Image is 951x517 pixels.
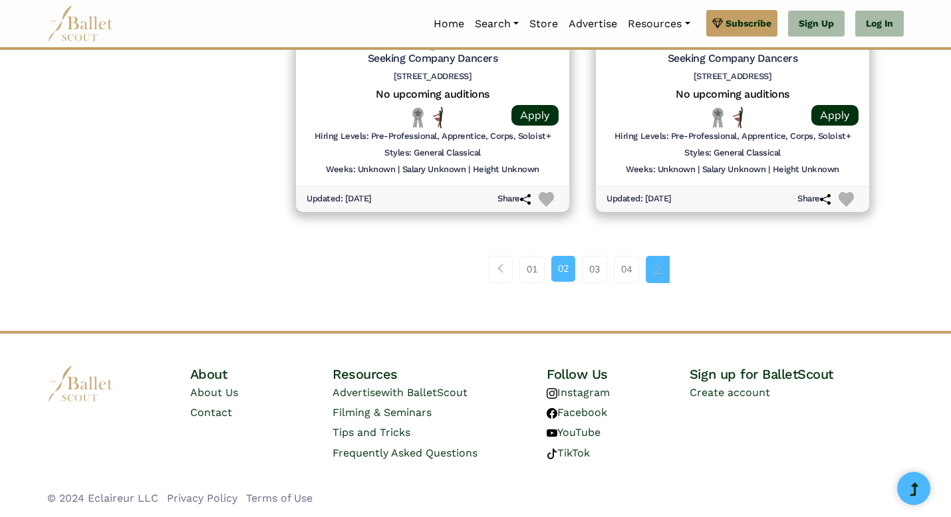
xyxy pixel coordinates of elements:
img: All [433,107,443,128]
h6: Share [797,193,831,205]
h4: Follow Us [547,365,690,383]
h6: Styles: General Classical [684,148,781,159]
h5: No upcoming auditions [607,88,859,102]
h5: No upcoming auditions [307,88,559,102]
span: with BalletScout [381,386,468,399]
h6: [STREET_ADDRESS] [607,71,859,82]
a: Contact [190,406,232,419]
img: instagram logo [547,388,557,399]
a: Home [428,10,470,38]
a: Sign Up [788,11,845,37]
a: 04 [614,256,639,282]
a: Subscribe [706,10,777,37]
a: Advertisewith BalletScout [333,386,468,399]
h6: Weeks: Unknown [626,164,695,175]
h6: | [698,164,700,175]
a: Apply [811,105,859,126]
a: Facebook [547,406,607,419]
a: Store [524,10,563,38]
a: 01 [519,256,545,282]
a: Filming & Seminars [333,406,432,419]
h5: Seeking Company Dancers [307,52,559,66]
a: 02 [551,256,575,281]
img: logo [47,365,114,402]
h6: [STREET_ADDRESS] [307,71,559,82]
h5: Seeking Company Dancers [607,52,859,66]
a: Advertise [563,10,622,38]
img: Heart [839,192,854,207]
h4: About [190,365,333,383]
h6: | [468,164,470,175]
img: facebook logo [547,408,557,419]
h6: Weeks: Unknown [326,164,395,175]
h6: Share [497,193,531,205]
a: Resources [622,10,695,38]
a: Privacy Policy [167,492,237,504]
h6: Styles: General Classical [384,148,481,159]
a: TikTok [547,447,590,459]
h4: Sign up for BalletScout [690,365,904,383]
h6: Hiring Levels: Pre-Professional, Apprentice, Corps, Soloist+ [315,131,551,142]
img: tiktok logo [547,449,557,459]
h6: | [768,164,770,175]
a: About Us [190,386,238,399]
a: Log In [855,11,904,37]
a: Apply [511,105,559,126]
h6: | [398,164,400,175]
a: Create account [690,386,770,399]
img: All [733,107,743,128]
h6: Updated: [DATE] [607,193,672,205]
li: © 2024 Eclaireur LLC [47,490,158,507]
a: Tips and Tricks [333,426,410,439]
a: Terms of Use [246,492,313,504]
span: Subscribe [726,16,771,31]
h4: Resources [333,365,547,383]
h6: Salary Unknown [702,164,765,175]
img: youtube logo [547,428,557,439]
h6: Hiring Levels: Pre-Professional, Apprentice, Corps, Soloist+ [614,131,851,142]
img: Local [710,107,726,128]
a: Instagram [547,386,610,399]
a: Search [470,10,524,38]
a: 03 [582,256,607,282]
img: gem.svg [712,16,723,31]
img: Heart [539,192,554,207]
h6: Height Unknown [473,164,539,175]
img: Local [410,107,426,128]
nav: Page navigation example [489,256,677,282]
a: YouTube [547,426,601,439]
h6: Updated: [DATE] [307,193,372,205]
h6: Height Unknown [773,164,839,175]
a: Frequently Asked Questions [333,447,477,459]
h6: Salary Unknown [402,164,466,175]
